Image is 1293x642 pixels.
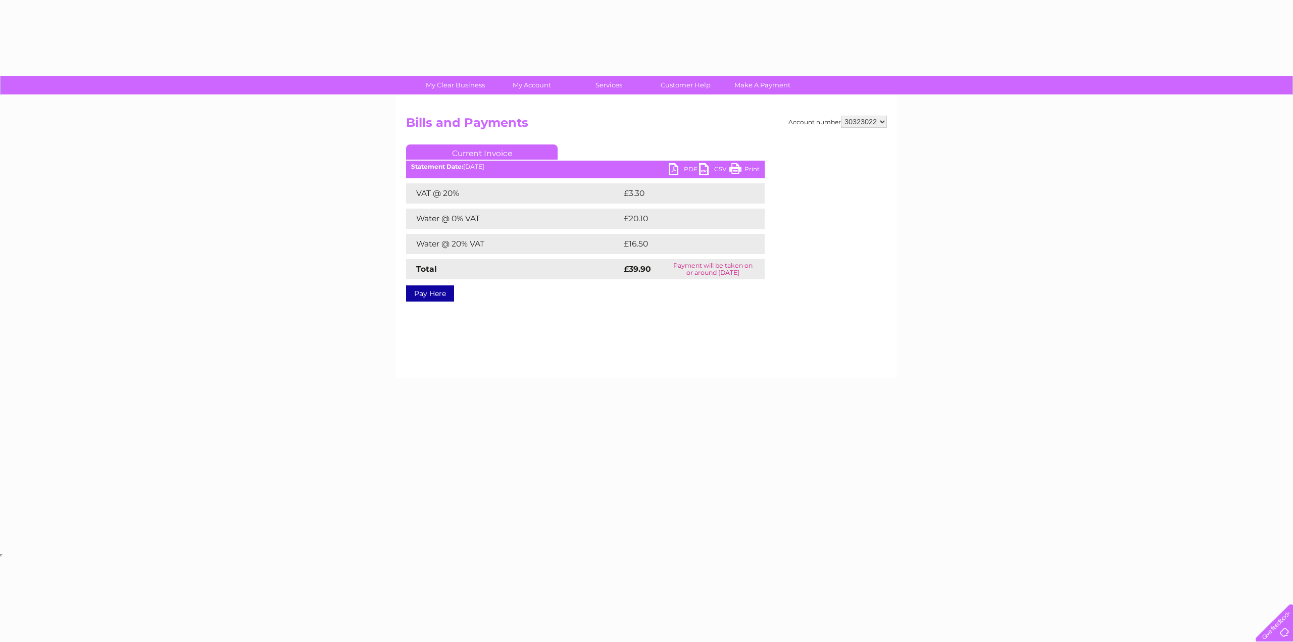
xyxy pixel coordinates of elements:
td: Water @ 0% VAT [406,209,621,229]
strong: £39.90 [624,264,651,274]
td: £20.10 [621,209,743,229]
a: My Account [490,76,574,94]
a: CSV [699,163,729,178]
div: Account number [788,116,887,128]
td: VAT @ 20% [406,183,621,204]
a: PDF [669,163,699,178]
a: Customer Help [644,76,727,94]
td: Payment will be taken on or around [DATE] [661,259,765,279]
a: Pay Here [406,285,454,302]
strong: Total [416,264,437,274]
div: [DATE] [406,163,765,170]
a: My Clear Business [414,76,497,94]
td: £16.50 [621,234,743,254]
a: Services [567,76,651,94]
h2: Bills and Payments [406,116,887,135]
td: £3.30 [621,183,741,204]
td: Water @ 20% VAT [406,234,621,254]
a: Make A Payment [721,76,804,94]
b: Statement Date: [411,163,463,170]
a: Print [729,163,760,178]
a: Current Invoice [406,144,558,160]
